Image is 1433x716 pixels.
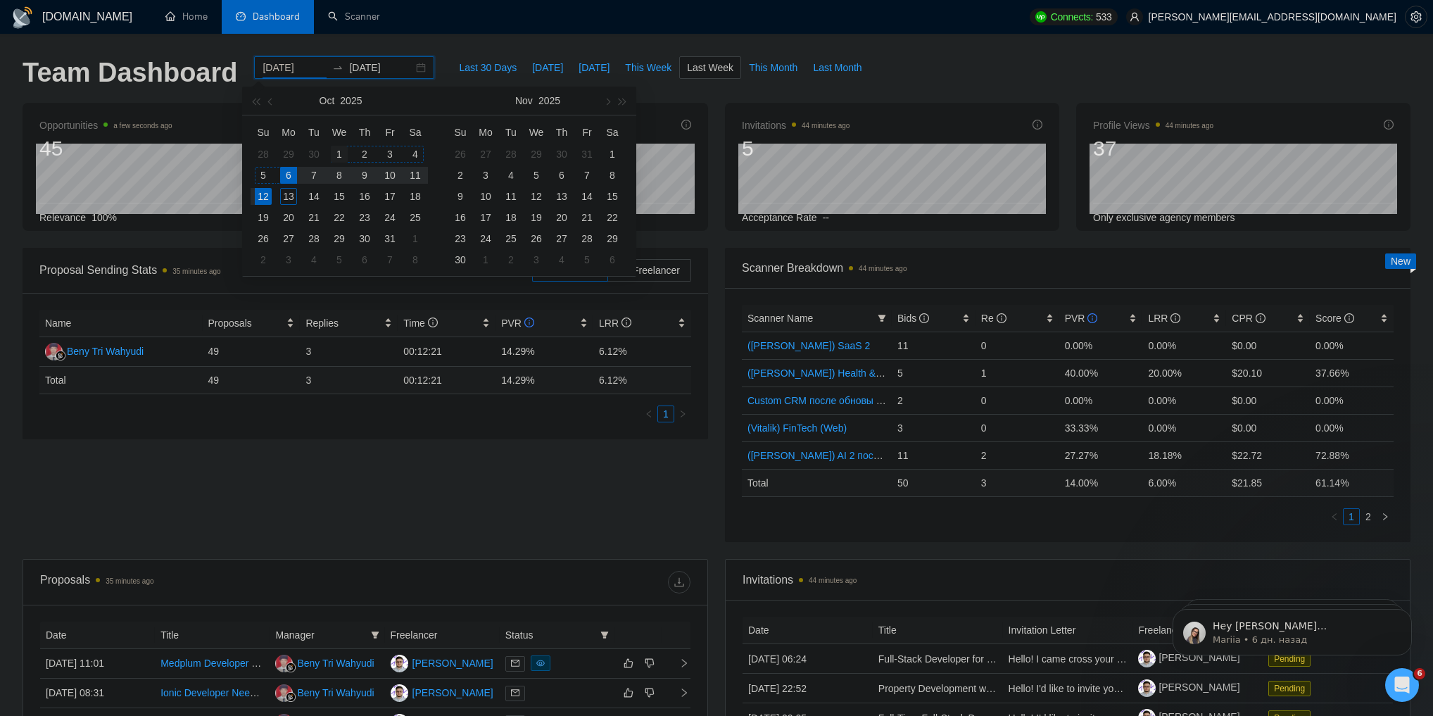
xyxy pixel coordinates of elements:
span: user [1130,12,1140,22]
button: 2025 [538,87,560,115]
img: gigradar-bm.png [286,662,296,672]
span: This Month [749,60,797,75]
div: 13 [280,188,297,205]
a: Ionic Developer Needed for App Cloning for iOS and android app [160,687,443,698]
a: ([PERSON_NAME]) AI 2 после обновы профиля [747,450,966,461]
button: [DATE] [524,56,571,79]
span: setting [1406,11,1427,23]
td: 2025-10-20 [276,207,301,228]
div: 19 [255,209,272,226]
td: 2025-10-10 [377,165,403,186]
td: 2025-09-30 [301,144,327,165]
div: 30 [452,251,469,268]
li: 1 [657,406,674,422]
span: filter [875,308,889,329]
div: 16 [356,188,373,205]
div: 29 [528,146,545,163]
div: 10 [477,188,494,205]
div: 22 [604,209,621,226]
div: 29 [280,146,297,163]
span: Pending [1268,681,1311,696]
td: 2025-11-30 [448,249,473,270]
button: Last 30 Days [451,56,524,79]
div: 14 [305,188,322,205]
td: 2025-11-25 [498,228,524,249]
div: 6 [553,167,570,184]
div: message notification from Mariia, 6 дн. назад. Hey chervinskyi.oleh@valsydev.com, Looks like your... [21,30,260,76]
div: 1 [407,230,424,247]
td: 2025-11-14 [574,186,600,207]
td: 2025-11-07 [574,165,600,186]
div: Beny Tri Wahyudi [297,655,374,671]
a: Full-Stack Developer for B2B Cross-Border Payment Platform [878,653,1148,665]
td: 2025-12-01 [473,249,498,270]
div: 12 [255,188,272,205]
div: 9 [452,188,469,205]
time: a few seconds ago [113,122,172,130]
button: Last Month [805,56,869,79]
td: 2025-10-31 [574,144,600,165]
td: 2025-11-21 [574,207,600,228]
th: Su [448,121,473,144]
td: 2025-10-27 [276,228,301,249]
div: 4 [503,167,519,184]
td: 2025-09-29 [276,144,301,165]
th: We [327,121,352,144]
div: 15 [331,188,348,205]
a: Pending [1268,682,1316,693]
td: 2025-11-22 [600,207,625,228]
h1: Team Dashboard [23,56,237,89]
span: Invitations [742,117,850,134]
span: dislike [645,687,655,698]
div: 3 [381,146,398,163]
div: 13 [553,188,570,205]
div: 25 [503,230,519,247]
th: Proposals [203,310,301,337]
div: 8 [407,251,424,268]
td: 2025-10-28 [301,228,327,249]
td: 2025-11-03 [473,165,498,186]
td: 2025-11-17 [473,207,498,228]
div: 27 [280,230,297,247]
a: 2 [1361,509,1376,525]
td: 2025-11-29 [600,228,625,249]
div: 17 [381,188,398,205]
span: This Week [625,60,671,75]
div: 30 [305,146,322,163]
td: 2025-10-06 [276,165,301,186]
button: download [668,571,690,593]
span: [DATE] [579,60,610,75]
td: 2025-10-19 [251,207,276,228]
td: 2025-10-18 [403,186,428,207]
th: Replies [300,310,398,337]
span: Opportunities [39,117,172,134]
span: mail [511,689,519,697]
span: Dashboard [253,11,300,23]
div: 4 [407,146,424,163]
td: 2025-11-02 [448,165,473,186]
div: 16 [452,209,469,226]
td: 2025-11-06 [549,165,574,186]
td: 2025-10-12 [251,186,276,207]
th: Sa [403,121,428,144]
td: 2025-10-21 [301,207,327,228]
div: 12 [528,188,545,205]
div: 6 [356,251,373,268]
div: 7 [381,251,398,268]
div: 19 [528,209,545,226]
img: BT [45,343,63,360]
td: 2025-09-28 [251,144,276,165]
div: 25 [407,209,424,226]
div: 5 [742,135,850,162]
iframe: Intercom live chat [1385,668,1419,702]
th: Fr [574,121,600,144]
div: 2 [255,251,272,268]
div: 8 [604,167,621,184]
td: 2025-11-01 [403,228,428,249]
td: 2025-10-14 [301,186,327,207]
a: searchScanner [328,11,380,23]
div: 21 [579,209,595,226]
div: 24 [477,230,494,247]
td: 2025-11-15 [600,186,625,207]
td: 2025-10-26 [448,144,473,165]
